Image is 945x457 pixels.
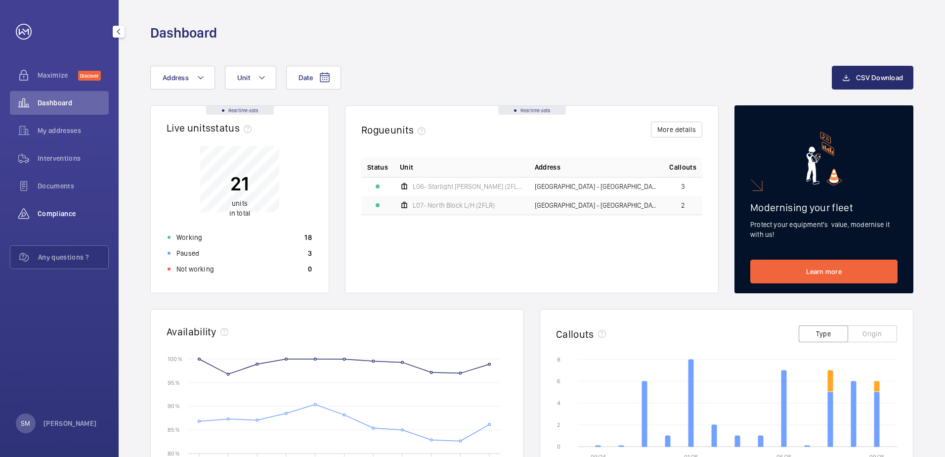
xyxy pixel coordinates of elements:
[299,74,313,82] span: Date
[750,260,898,283] a: Learn more
[856,74,903,82] span: CSV Download
[557,443,560,450] text: 0
[390,124,430,136] span: units
[535,162,560,172] span: Address
[206,106,274,115] div: Real time data
[168,379,180,386] text: 95 %
[286,66,341,90] button: Date
[750,220,898,239] p: Protect your equipment's value, modernise it with us!
[237,74,250,82] span: Unit
[78,71,101,81] span: Discover
[750,201,898,214] h2: Modernising your fleet
[38,70,78,80] span: Maximize
[168,426,180,433] text: 85 %
[498,106,566,115] div: Real time data
[38,126,109,136] span: My addresses
[176,232,202,242] p: Working
[557,421,560,428] text: 2
[806,132,842,185] img: marketing-card.svg
[669,162,696,172] span: Callouts
[557,378,560,385] text: 6
[308,264,312,274] p: 0
[413,202,495,209] span: L07- North Block L/H (2FLR)
[556,328,594,340] h2: Callouts
[38,252,108,262] span: Any questions ?
[21,418,30,428] p: SM
[167,122,256,134] h2: Live units
[308,248,312,258] p: 3
[176,248,199,258] p: Paused
[367,162,388,172] p: Status
[400,162,413,172] span: Unit
[361,124,430,136] h2: Rogue
[799,325,848,342] button: Type
[176,264,214,274] p: Not working
[38,181,109,191] span: Documents
[225,66,276,90] button: Unit
[535,202,658,209] span: [GEOGRAPHIC_DATA] - [GEOGRAPHIC_DATA]
[848,325,897,342] button: Origin
[168,355,182,362] text: 100 %
[557,356,560,363] text: 8
[211,122,256,134] span: status
[413,183,523,190] span: L06- Starlight [PERSON_NAME] (2FLR)
[163,74,189,82] span: Address
[38,209,109,219] span: Compliance
[150,66,215,90] button: Address
[651,122,702,137] button: More details
[681,183,685,190] span: 3
[304,232,312,242] p: 18
[535,183,658,190] span: [GEOGRAPHIC_DATA] - [GEOGRAPHIC_DATA]
[832,66,913,90] button: CSV Download
[232,199,248,207] span: units
[38,98,109,108] span: Dashboard
[168,403,180,410] text: 90 %
[229,171,250,196] p: 21
[681,202,685,209] span: 2
[43,418,97,428] p: [PERSON_NAME]
[167,325,216,338] h2: Availability
[168,450,180,457] text: 80 %
[38,153,109,163] span: Interventions
[229,198,250,218] p: in total
[150,24,217,42] h1: Dashboard
[557,400,560,407] text: 4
